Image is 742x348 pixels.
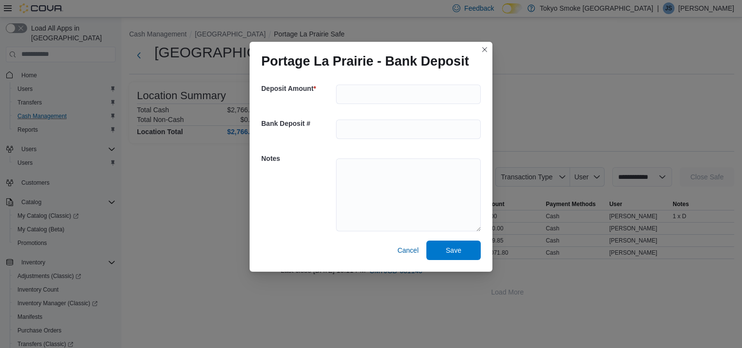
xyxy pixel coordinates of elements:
[261,149,334,168] h5: Notes
[479,44,490,55] button: Closes this modal window
[426,241,481,260] button: Save
[261,79,334,98] h5: Deposit Amount
[261,114,334,133] h5: Bank Deposit #
[397,245,419,255] span: Cancel
[446,245,461,255] span: Save
[393,241,422,260] button: Cancel
[261,53,469,69] h1: Portage La Prairie - Bank Deposit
